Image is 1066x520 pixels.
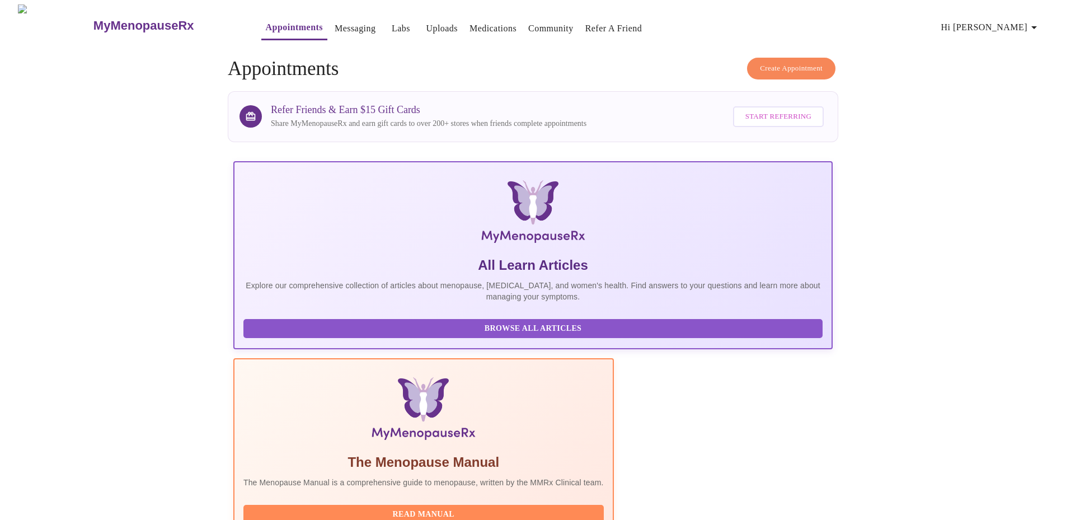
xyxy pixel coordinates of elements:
a: Start Referring [730,101,826,133]
a: Refer a Friend [585,21,642,36]
a: Labs [392,21,410,36]
h3: Refer Friends & Earn $15 Gift Cards [271,104,586,116]
span: Create Appointment [760,62,823,75]
img: MyMenopauseRx Logo [18,4,92,46]
button: Hi [PERSON_NAME] [937,16,1045,39]
button: Start Referring [733,106,824,127]
button: Refer a Friend [581,17,647,40]
img: MyMenopauseRx Logo [334,180,732,247]
a: Appointments [266,20,323,35]
span: Start Referring [745,110,811,123]
a: Uploads [426,21,458,36]
span: Hi [PERSON_NAME] [941,20,1041,35]
button: Uploads [421,17,462,40]
span: Browse All Articles [255,322,811,336]
h4: Appointments [228,58,838,80]
a: Community [528,21,574,36]
p: Share MyMenopauseRx and earn gift cards to over 200+ stores when friends complete appointments [271,118,586,129]
a: Medications [469,21,516,36]
button: Appointments [261,16,327,40]
a: Browse All Articles [243,323,825,332]
button: Community [524,17,578,40]
h3: MyMenopauseRx [93,18,194,33]
a: Messaging [335,21,375,36]
img: Menopause Manual [300,377,546,444]
button: Medications [465,17,521,40]
a: MyMenopauseRx [92,6,238,45]
button: Browse All Articles [243,319,823,339]
button: Labs [383,17,419,40]
h5: The Menopause Manual [243,453,604,471]
p: Explore our comprehensive collection of articles about menopause, [MEDICAL_DATA], and women's hea... [243,280,823,302]
a: Read Manual [243,509,607,518]
p: The Menopause Manual is a comprehensive guide to menopause, written by the MMRx Clinical team. [243,477,604,488]
h5: All Learn Articles [243,256,823,274]
button: Create Appointment [747,58,835,79]
button: Messaging [330,17,380,40]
